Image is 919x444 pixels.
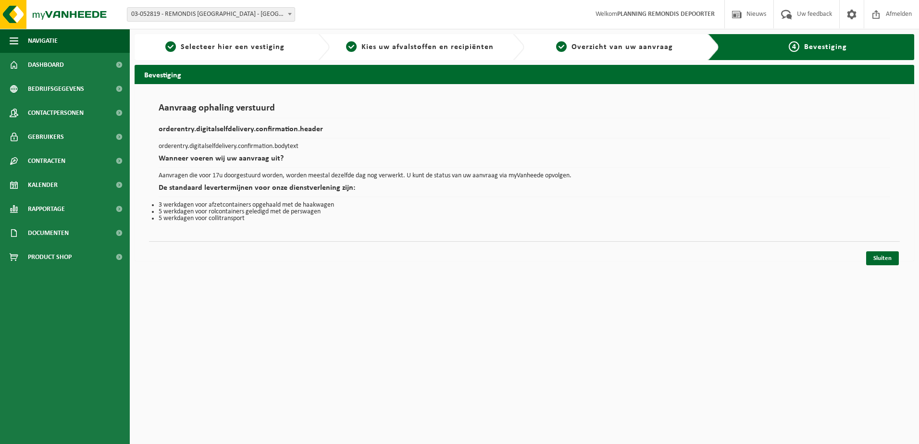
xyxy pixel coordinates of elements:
[159,155,890,168] h2: Wanneer voeren wij uw aanvraag uit?
[159,173,890,179] p: Aanvragen die voor 17u doorgestuurd worden, worden meestal dezelfde dag nog verwerkt. U kunt de s...
[789,41,799,52] span: 4
[28,29,58,53] span: Navigatie
[28,173,58,197] span: Kalender
[127,8,295,21] span: 03-052819 - REMONDIS WEST-VLAANDEREN - OOSTENDE
[346,41,357,52] span: 2
[28,77,84,101] span: Bedrijfsgegevens
[159,209,890,215] li: 5 werkdagen voor rolcontainers geledigd met de perswagen
[159,184,890,197] h2: De standaard levertermijnen voor onze dienstverlening zijn:
[28,221,69,245] span: Documenten
[556,41,567,52] span: 3
[28,245,72,269] span: Product Shop
[28,197,65,221] span: Rapportage
[804,43,847,51] span: Bevestiging
[28,125,64,149] span: Gebruikers
[28,53,64,77] span: Dashboard
[28,101,84,125] span: Contactpersonen
[181,43,285,51] span: Selecteer hier een vestiging
[361,43,494,51] span: Kies uw afvalstoffen en recipiënten
[127,7,295,22] span: 03-052819 - REMONDIS WEST-VLAANDEREN - OOSTENDE
[866,251,899,265] a: Sluiten
[165,41,176,52] span: 1
[159,143,890,150] p: orderentry.digitalselfdelivery.confirmation.bodytext
[159,125,890,138] h2: orderentry.digitalselfdelivery.confirmation.header
[617,11,715,18] strong: PLANNING REMONDIS DEPOORTER
[159,202,890,209] li: 3 werkdagen voor afzetcontainers opgehaald met de haakwagen
[335,41,506,53] a: 2Kies uw afvalstoffen en recipiënten
[571,43,673,51] span: Overzicht van uw aanvraag
[159,103,890,118] h1: Aanvraag ophaling verstuurd
[135,65,914,84] h2: Bevestiging
[28,149,65,173] span: Contracten
[529,41,700,53] a: 3Overzicht van uw aanvraag
[139,41,310,53] a: 1Selecteer hier een vestiging
[159,215,890,222] li: 5 werkdagen voor collitransport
